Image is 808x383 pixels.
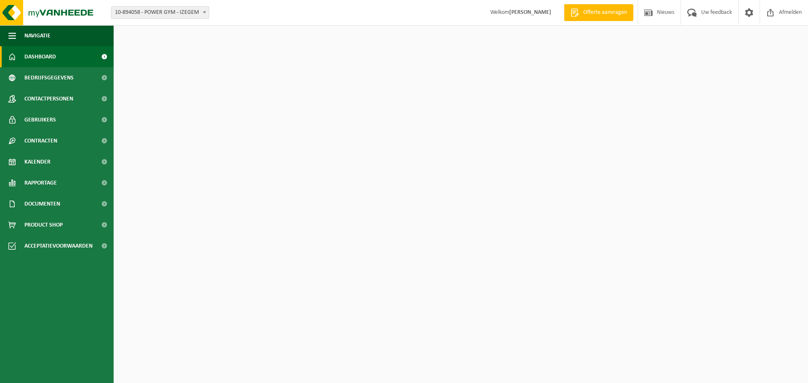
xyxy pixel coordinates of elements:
strong: [PERSON_NAME] [509,9,551,16]
span: Bedrijfsgegevens [24,67,74,88]
span: Navigatie [24,25,50,46]
span: Dashboard [24,46,56,67]
span: Contactpersonen [24,88,73,109]
span: Kalender [24,151,50,172]
span: Offerte aanvragen [581,8,629,17]
span: Acceptatievoorwaarden [24,235,93,256]
span: Gebruikers [24,109,56,130]
span: Product Shop [24,214,63,235]
span: Contracten [24,130,57,151]
span: 10-894058 - POWER GYM - IZEGEM [111,6,209,19]
span: 10-894058 - POWER GYM - IZEGEM [112,7,209,18]
span: Rapportage [24,172,57,193]
a: Offerte aanvragen [564,4,633,21]
span: Documenten [24,193,60,214]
